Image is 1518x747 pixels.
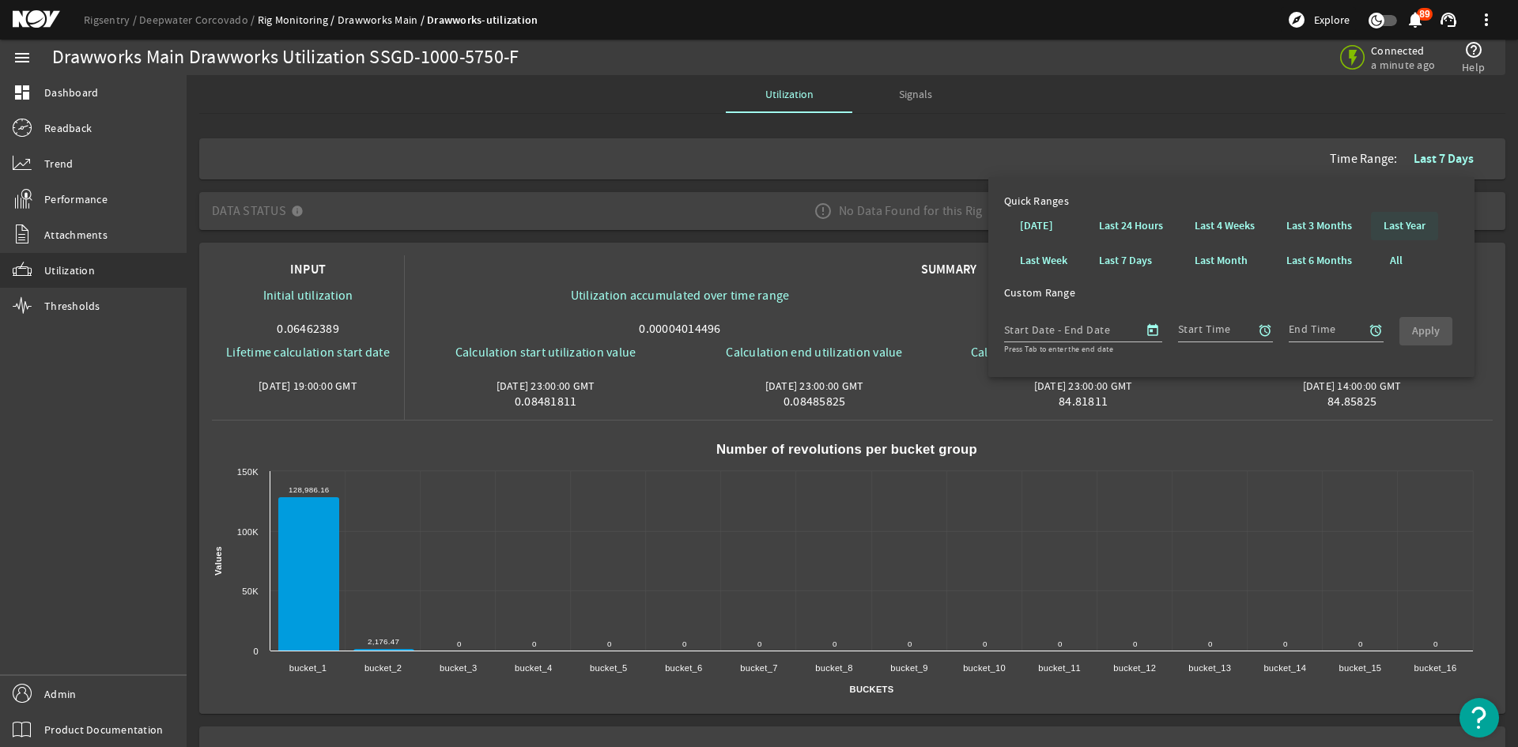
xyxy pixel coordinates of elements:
[1459,698,1499,738] button: Open Resource Center
[716,442,977,457] text: Number of revolutions per bucket group
[1208,639,1213,648] text: 0
[1004,320,1055,339] input: Start Date
[899,89,932,100] span: Signals
[1439,10,1458,29] mat-icon: support_agent
[957,394,1210,409] div: 84.81811
[84,13,139,27] a: Rigsentry
[237,467,259,477] text: 150k
[1286,218,1352,234] b: Last 3 Months
[1020,218,1053,234] b: [DATE]
[1086,247,1165,275] button: Last 7 Days
[1330,145,1499,173] div: Time Range:
[833,639,837,648] text: 0
[957,378,1210,394] div: [DATE] 23:00:00 GMT
[368,637,399,646] text: 2,176.47
[13,48,32,67] mat-icon: menu
[1133,639,1138,648] text: 0
[688,394,941,409] div: 0.08485825
[726,345,902,360] span: Calculation end utilization value
[237,527,259,537] text: 100k
[226,321,390,337] div: 0.06462389
[957,321,1478,337] div: 0.04014496
[1004,342,1113,354] mat-hint: Press Tab to enter the end date
[427,13,538,28] a: Drawworks-utilization
[44,120,92,136] span: Readback
[1274,247,1365,275] button: Last 6 Months
[1263,663,1306,673] text: bucket_14
[1462,59,1485,75] span: Help
[290,261,326,277] span: INPUT
[1086,212,1176,240] button: Last 24 Hours
[212,189,310,233] mat-panel-title: Data Status
[226,345,390,360] span: Lifetime calculation start date
[44,262,95,278] span: Utilization
[971,345,1195,360] span: Calculation start weighted ton revolution
[44,156,73,172] span: Trend
[1274,212,1365,240] button: Last 3 Months
[1188,663,1231,673] text: bucket_13
[815,663,852,673] text: bucket_8
[1401,145,1486,173] button: Last 7 Days
[1007,212,1066,240] button: [DATE]
[289,485,330,494] text: 128,986.16
[213,546,223,575] text: Values
[226,378,390,394] div: [DATE] 19:00:00 GMT
[1467,1,1505,39] button: more_vert
[1371,212,1438,240] button: Last Year
[801,189,995,233] div: No Data Found for this Rig
[258,13,338,27] a: Rig Monitoring
[455,345,636,360] span: Calculation start utilization value
[1195,253,1248,269] b: Last Month
[338,13,427,27] a: Drawworks Main
[1358,639,1363,648] text: 0
[1099,218,1163,234] b: Last 24 Hours
[1258,323,1272,338] mat-icon: alarm
[242,587,259,596] text: 50k
[757,639,762,648] text: 0
[1390,253,1403,269] b: All
[1369,323,1383,338] mat-icon: alarm
[1020,253,1067,269] b: Last Week
[1406,10,1425,29] mat-icon: notifications
[921,261,977,277] span: SUMMARY
[364,663,402,673] text: bucket_2
[1407,12,1423,28] button: 89
[289,663,327,673] text: bucket_1
[1414,663,1457,673] text: bucket_16
[212,421,1481,697] svg: Number of revolutions per bucket group
[1371,43,1438,58] span: Connected
[44,686,76,702] span: Admin
[1414,150,1474,167] b: Last 7 Days
[1286,253,1352,269] b: Last 6 Months
[1433,639,1438,648] text: 0
[682,639,687,648] text: 0
[850,685,894,694] text: Buckets
[1058,639,1063,648] text: 0
[1464,40,1483,59] mat-icon: help_outline
[254,647,259,656] text: 0
[44,191,108,207] span: Performance
[419,378,672,394] div: [DATE] 23:00:00 GMT
[1143,321,1162,340] button: Open calendar
[44,85,98,100] span: Dashboard
[688,378,941,394] div: [DATE] 23:00:00 GMT
[1099,253,1152,269] b: Last 7 Days
[1371,247,1422,275] button: All
[1004,323,1111,337] mat-label: Start Date - End Date
[1384,218,1425,234] b: Last Year
[665,663,702,673] text: bucket_6
[1281,7,1356,32] button: Explore
[419,394,672,409] div: 0.08481811
[199,192,1505,230] mat-expansion-panel-header: Data StatusNo Data Found for this Rig
[963,663,1006,673] text: bucket_10
[1195,218,1255,234] b: Last 4 Weeks
[890,663,927,673] text: bucket_9
[1067,320,1132,339] input: End Date
[1371,58,1438,72] span: a minute ago
[52,50,519,66] div: Drawworks Main Drawworks Utilization SSGD-1000-5750-F
[1004,194,1069,208] span: Quick Ranges
[1113,663,1156,673] text: bucket_12
[1287,10,1306,29] mat-icon: explore
[515,663,552,673] text: bucket_4
[13,83,32,102] mat-icon: dashboard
